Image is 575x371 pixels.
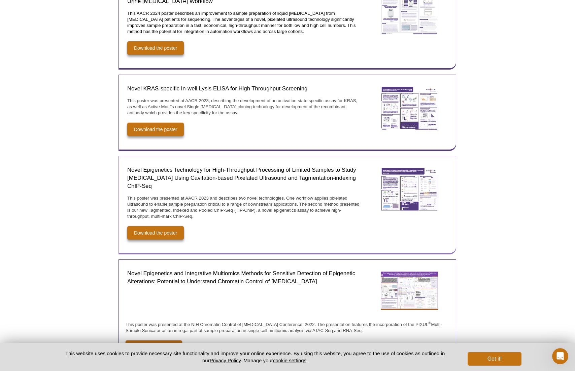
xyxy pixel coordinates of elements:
[127,270,363,286] h2: Novel Epigenetics and Integrative Multiomics Methods for Sensitive Detection of Epigenetic Altera...
[376,266,443,317] a: Novel epigenetics and integrative multiomics methods for sensitive detection of epigenetic altera...
[376,82,443,136] img: Novel KRAS-specific In-well Lysis ELISA for High Throughput Screening Poster
[376,266,443,315] img: Novel epigenetics and integrative multiomics methods for sensitive detection of epigenetic altera...
[127,41,184,55] a: Download the poster
[273,358,306,363] button: cookie settings
[376,82,443,137] a: Novel KRAS-specific In-well Lysis ELISA for High Throughput Screening Poster
[54,350,456,364] p: This website uses cookies to provide necessary site functionality and improve your online experie...
[126,340,182,354] a: Download the poster
[428,321,431,325] sup: ®
[127,85,363,93] h2: Novel KRAS-specific In-well Lysis ELISA for High Throughput Screening
[126,322,449,334] p: This poster was presented at the NIH Chromatin Control of [MEDICAL_DATA] Conference, 2022. The pr...
[376,163,443,217] img: Novel Epigenetics Technology for High-Throughput Processing of Limited Samples to Study Cancer Us...
[127,10,363,35] p: This AACR 2024 poster describes an improvement to sample preparation of liquid [MEDICAL_DATA] fro...
[376,163,443,219] a: Novel Epigenetics Technology for High-Throughput Processing of Limited Samples to Study Cancer Us...
[127,195,363,219] p: This poster was presented at AACR 2023 and describes two novel technologies. One workflow applies...
[127,166,363,190] h2: Novel Epigenetics Technology for High-Throughput Processing of Limited Samples to Study [MEDICAL_...
[127,123,184,136] a: Download the poster
[552,348,568,364] iframe: Intercom live chat
[210,358,241,363] a: Privacy Policy
[468,352,521,366] button: Got it!
[127,98,363,116] p: This poster was presented at AACR 2023, describing the development of an activation state specifi...
[127,226,184,240] a: Download the poster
